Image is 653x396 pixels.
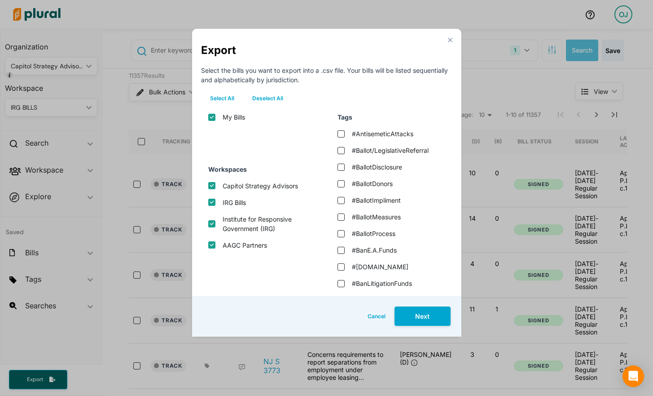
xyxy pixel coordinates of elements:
label: My Bills [223,112,245,122]
label: #AntisemeticAttacks [352,129,413,138]
div: Tags [330,109,452,125]
div: Select the bills you want to export into a .csv file. Your bills will be listed sequentially and ... [201,66,452,85]
label: #BallotMeasures [352,212,401,222]
div: Export [201,42,452,58]
label: Capitol Strategy Advisors [223,181,298,191]
label: #BanE.A.Funds [352,245,397,255]
button: Next [394,307,451,326]
label: IRG Bills [223,198,246,207]
label: Institute for Responsive Government (IRG) [223,214,318,233]
div: Workspaces [201,161,323,178]
label: #BallotImpliment [352,196,401,205]
label: AAGC Partners [223,240,267,250]
label: #Ballot/LegislativeReferral [352,146,429,155]
label: #[DOMAIN_NAME] [352,262,408,271]
button: Cancel [359,307,394,326]
button: Deselect All [243,92,292,105]
div: Open Intercom Messenger [622,365,644,387]
label: #BallotDisclosure [352,162,402,172]
div: Modal [192,29,461,337]
label: #BallotDonors [352,179,393,188]
button: Select All [201,92,243,105]
label: #BallotProcess [352,229,395,238]
label: #BanLitigationFunds [352,279,412,288]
